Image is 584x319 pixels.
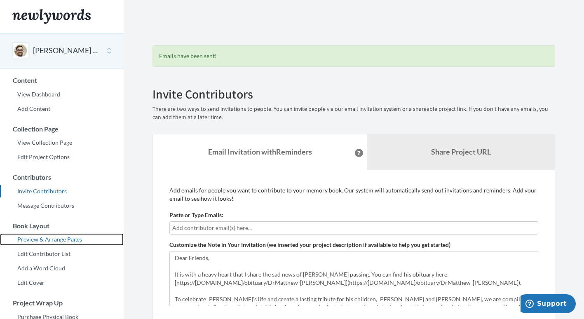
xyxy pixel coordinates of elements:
button: [PERSON_NAME] Celebration of Life Book [33,45,100,56]
div: Emails have been sent! [152,45,555,67]
iframe: Opens a widget where you can chat to one of our agents [521,294,576,315]
h3: Collection Page [0,125,124,133]
h3: Project Wrap Up [0,299,124,307]
b: Share Project URL [431,147,491,156]
label: Customize the Note in Your Invitation (we inserted your project description if available to help ... [169,241,450,249]
p: Add emails for people you want to contribute to your memory book. Our system will automatically s... [169,186,538,203]
h3: Content [0,77,124,84]
input: Add contributor email(s) here... [172,223,535,232]
img: Newlywords logo [12,9,91,24]
p: There are two ways to send invitations to people. You can invite people via our email invitation ... [152,105,555,122]
textarea: Please contribute to this memory book that celebrates the life of [PERSON_NAME]. Share your favor... [169,251,538,306]
h2: Invite Contributors [152,87,555,101]
strong: Email Invitation with Reminders [208,147,312,156]
label: Paste or Type Emails: [169,211,223,219]
h3: Book Layout [0,222,124,230]
h3: Contributors [0,174,124,181]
